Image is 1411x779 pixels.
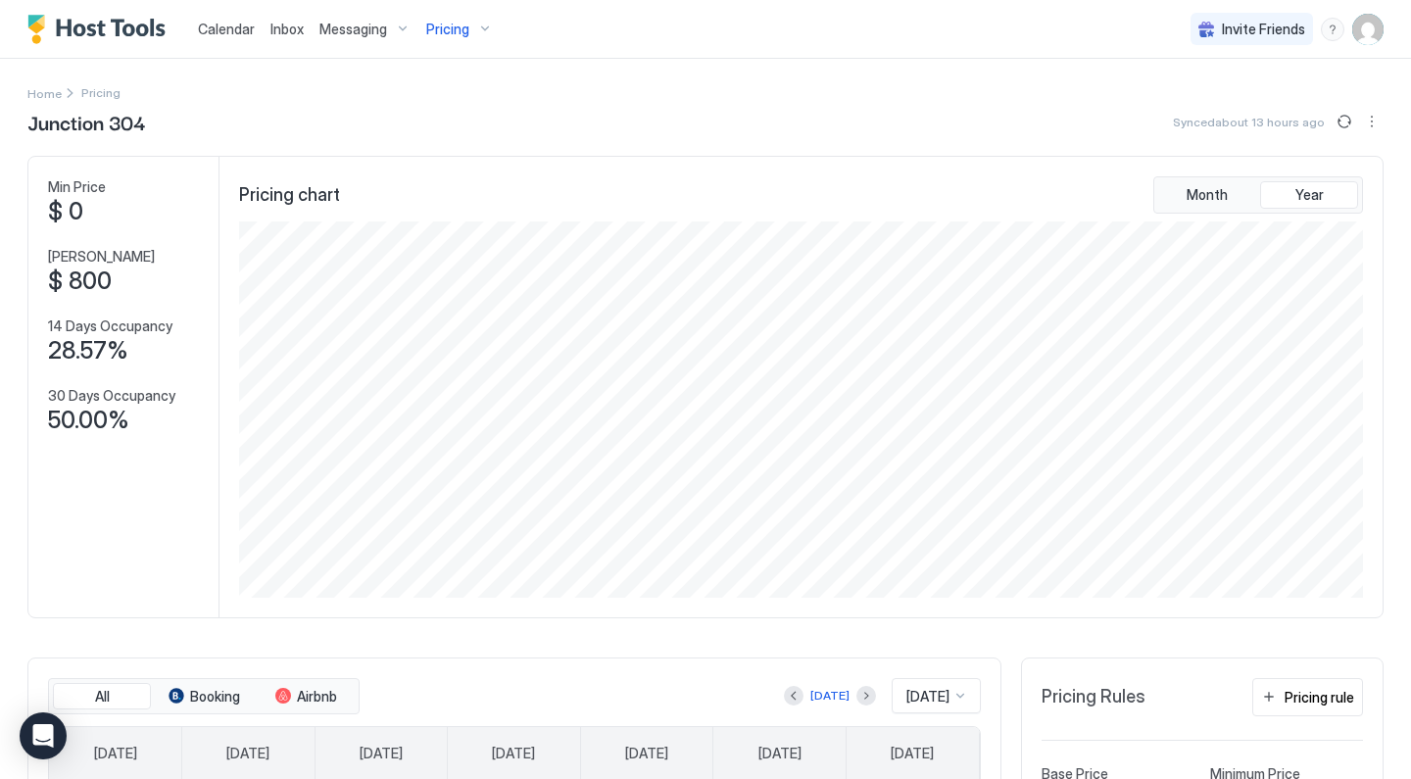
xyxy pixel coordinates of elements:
[27,82,62,103] div: Breadcrumb
[48,336,128,365] span: 28.57%
[48,406,129,435] span: 50.00%
[270,19,304,39] a: Inbox
[95,688,110,706] span: All
[891,745,934,762] span: [DATE]
[48,387,175,405] span: 30 Days Occupancy
[27,107,146,136] span: Junction 304
[48,178,106,196] span: Min Price
[1360,110,1384,133] div: menu
[81,85,121,100] span: Breadcrumb
[810,687,850,705] div: [DATE]
[48,248,155,266] span: [PERSON_NAME]
[906,688,949,706] span: [DATE]
[27,82,62,103] a: Home
[48,678,360,715] div: tab-group
[27,15,174,44] a: Host Tools Logo
[1173,115,1325,129] span: Synced about 13 hours ago
[27,86,62,101] span: Home
[1187,186,1228,204] span: Month
[1360,110,1384,133] button: More options
[807,684,852,707] button: [DATE]
[198,21,255,37] span: Calendar
[297,688,337,706] span: Airbnb
[239,184,340,207] span: Pricing chart
[1252,678,1363,716] button: Pricing rule
[190,688,240,706] span: Booking
[360,745,403,762] span: [DATE]
[625,745,668,762] span: [DATE]
[758,745,802,762] span: [DATE]
[20,712,67,759] div: Open Intercom Messenger
[48,267,112,296] span: $ 800
[426,21,469,38] span: Pricing
[784,686,803,706] button: Previous month
[1295,186,1324,204] span: Year
[270,21,304,37] span: Inbox
[155,683,253,710] button: Booking
[1260,181,1358,209] button: Year
[48,197,83,226] span: $ 0
[226,745,269,762] span: [DATE]
[53,683,151,710] button: All
[856,686,876,706] button: Next month
[1042,686,1145,708] span: Pricing Rules
[319,21,387,38] span: Messaging
[1352,14,1384,45] div: User profile
[48,317,172,335] span: 14 Days Occupancy
[1321,18,1344,41] div: menu
[198,19,255,39] a: Calendar
[1153,176,1363,214] div: tab-group
[94,745,137,762] span: [DATE]
[1158,181,1256,209] button: Month
[1222,21,1305,38] span: Invite Friends
[257,683,355,710] button: Airbnb
[492,745,535,762] span: [DATE]
[1333,110,1356,133] button: Sync prices
[1285,687,1354,707] div: Pricing rule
